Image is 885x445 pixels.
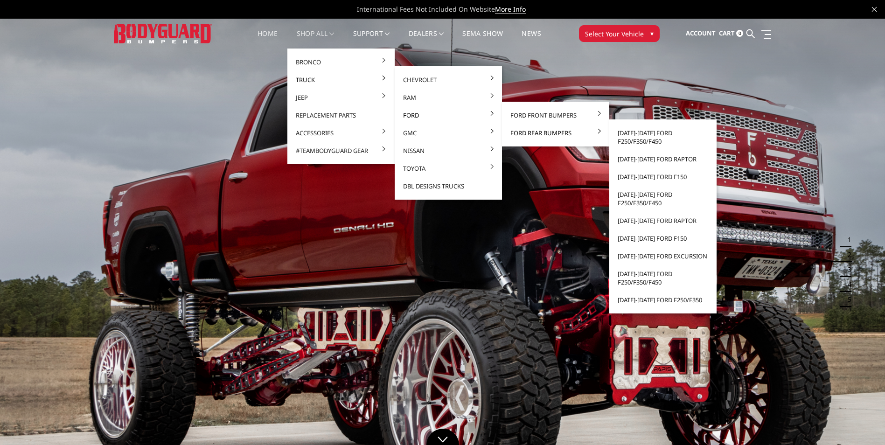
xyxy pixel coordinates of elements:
a: [DATE]-[DATE] Ford Raptor [613,212,713,229]
img: BODYGUARD BUMPERS [114,24,212,43]
a: [DATE]-[DATE] Ford F150 [613,168,713,186]
a: Nissan [398,142,498,160]
a: Chevrolet [398,71,498,89]
a: [DATE]-[DATE] Ford F250/F350 [613,291,713,309]
a: [DATE]-[DATE] Ford F250/F350/F450 [613,186,713,212]
a: Account [686,21,716,46]
a: Support [353,30,390,49]
a: News [522,30,541,49]
a: [DATE]-[DATE] Ford Excursion [613,247,713,265]
a: [DATE]-[DATE] Ford Raptor [613,150,713,168]
a: [DATE]-[DATE] Ford F250/F350/F450 [613,124,713,150]
a: Toyota [398,160,498,177]
a: Dealers [409,30,444,49]
a: Ram [398,89,498,106]
span: 0 [736,30,743,37]
a: Ford Front Bumpers [506,106,606,124]
a: Home [258,30,278,49]
button: 4 of 5 [842,277,851,292]
a: Accessories [291,124,391,142]
a: SEMA Show [462,30,503,49]
a: Bronco [291,53,391,71]
a: Click to Down [426,429,459,445]
a: shop all [297,30,334,49]
button: 2 of 5 [842,247,851,262]
button: Select Your Vehicle [579,25,660,42]
a: Cart 0 [719,21,743,46]
a: #TeamBodyguard Gear [291,142,391,160]
button: 3 of 5 [842,262,851,277]
a: DBL Designs Trucks [398,177,498,195]
span: ▾ [650,28,654,38]
a: Ford Rear Bumpers [506,124,606,142]
a: Replacement Parts [291,106,391,124]
a: Ford [398,106,498,124]
a: [DATE]-[DATE] Ford F250/F350/F450 [613,265,713,291]
a: Jeep [291,89,391,106]
button: 5 of 5 [842,292,851,307]
button: 1 of 5 [842,232,851,247]
a: More Info [495,5,526,14]
a: [DATE]-[DATE] Ford F150 [613,229,713,247]
span: Account [686,29,716,37]
span: Cart [719,29,735,37]
a: Truck [291,71,391,89]
iframe: Chat Widget [838,400,885,445]
span: Select Your Vehicle [585,29,644,39]
a: GMC [398,124,498,142]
